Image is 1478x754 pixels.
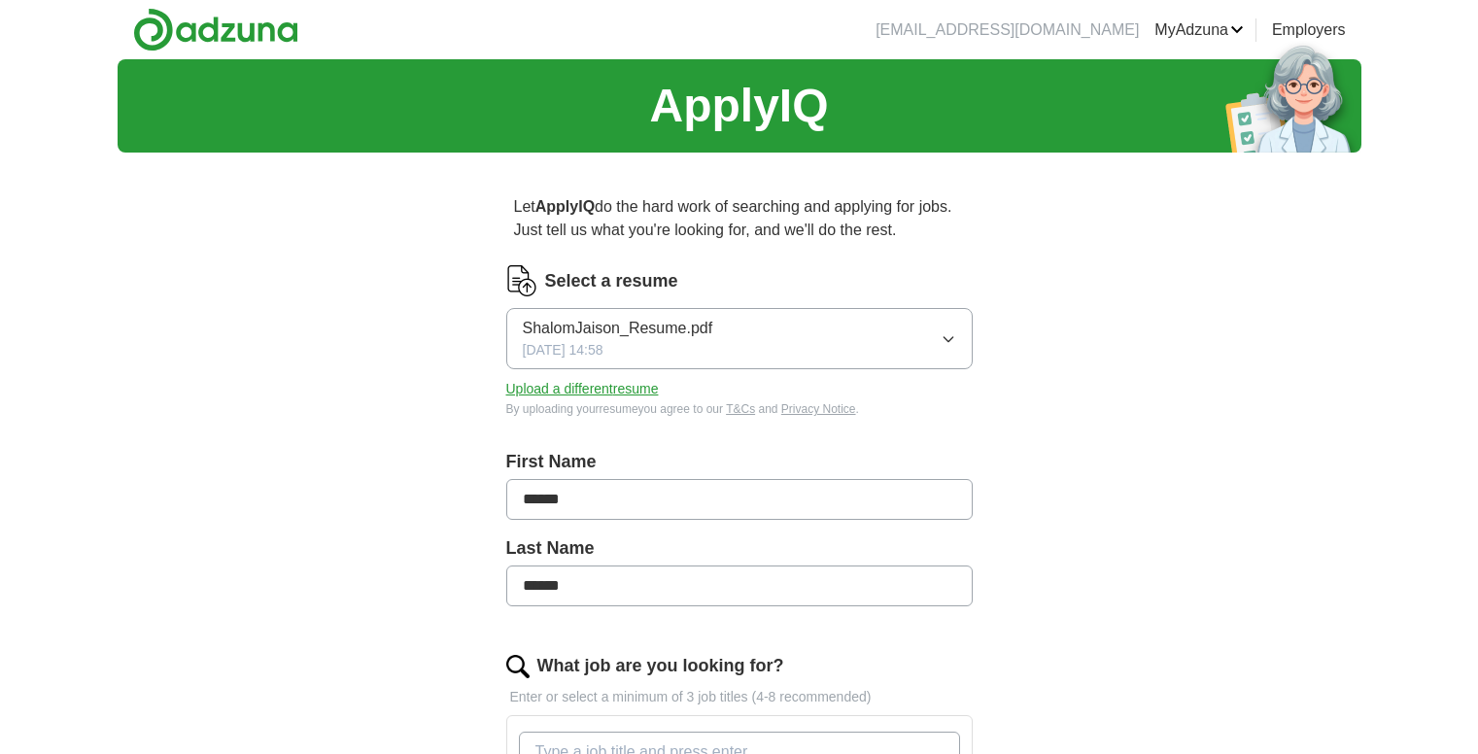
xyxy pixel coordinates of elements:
[506,400,973,418] div: By uploading your resume you agree to our and .
[537,653,784,679] label: What job are you looking for?
[506,265,537,296] img: CV Icon
[506,655,530,678] img: search.png
[535,198,595,215] strong: ApplyIQ
[506,308,973,369] button: ShalomJaison_Resume.pdf[DATE] 14:58
[1272,18,1346,42] a: Employers
[506,535,973,562] label: Last Name
[1154,18,1244,42] a: MyAdzuna
[545,268,678,294] label: Select a resume
[506,188,973,250] p: Let do the hard work of searching and applying for jobs. Just tell us what you're looking for, an...
[506,379,659,399] button: Upload a differentresume
[649,71,828,141] h1: ApplyIQ
[726,402,755,416] a: T&Cs
[506,687,973,707] p: Enter or select a minimum of 3 job titles (4-8 recommended)
[781,402,856,416] a: Privacy Notice
[523,340,603,360] span: [DATE] 14:58
[506,449,973,475] label: First Name
[523,317,713,340] span: ShalomJaison_Resume.pdf
[133,8,298,51] img: Adzuna logo
[876,18,1139,42] li: [EMAIL_ADDRESS][DOMAIN_NAME]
